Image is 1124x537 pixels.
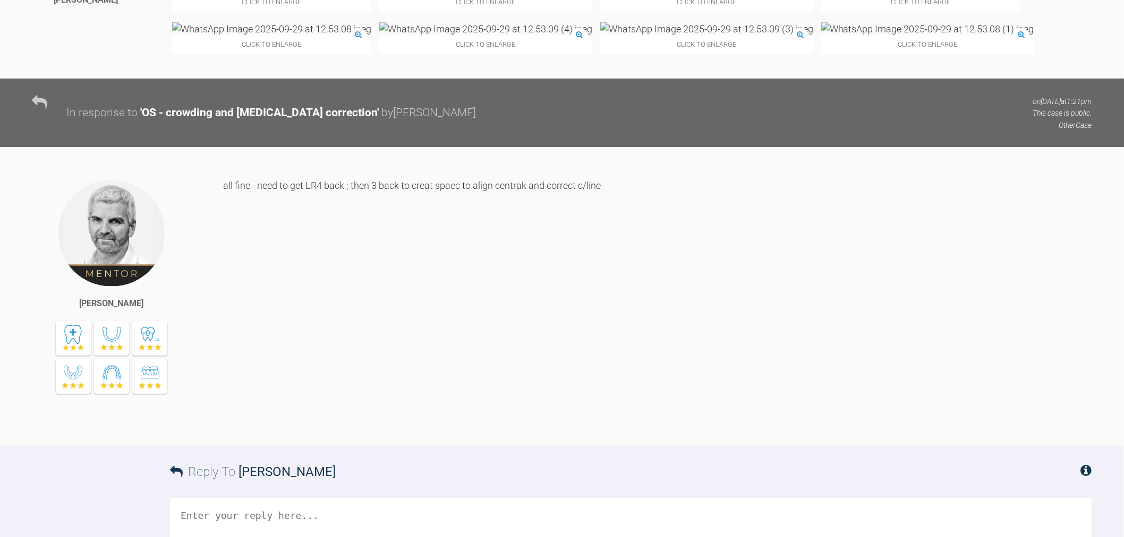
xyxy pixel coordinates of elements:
img: WhatsApp Image 2025-09-29 at 12.53.09 (3).jpeg [600,22,813,36]
div: [PERSON_NAME] [80,297,144,311]
span: Click to enlarge [821,36,1034,54]
div: ' OS - crowding and [MEDICAL_DATA] correction ' [140,105,379,123]
p: This case is public. [1033,108,1092,119]
div: all fine - need to get LR4 back ; then 3 back to creat spaec to align centrak and correct c/line [223,179,1092,430]
img: WhatsApp Image 2025-09-29 at 12.53.08.jpeg [172,22,371,36]
div: In response to [66,105,138,123]
img: WhatsApp Image 2025-09-29 at 12.53.08 (1).jpeg [821,22,1034,36]
h3: Reply To [170,462,336,482]
img: WhatsApp Image 2025-09-29 at 12.53.09 (4).jpeg [379,22,592,36]
div: by [PERSON_NAME] [381,105,476,123]
span: Click to enlarge [600,36,813,54]
p: on [DATE] at 1:21pm [1033,96,1092,108]
img: Ross Hobson [57,179,166,288]
span: [PERSON_NAME] [239,465,336,480]
p: Other Case [1033,120,1092,132]
span: Click to enlarge [172,36,371,54]
span: Click to enlarge [379,36,592,54]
